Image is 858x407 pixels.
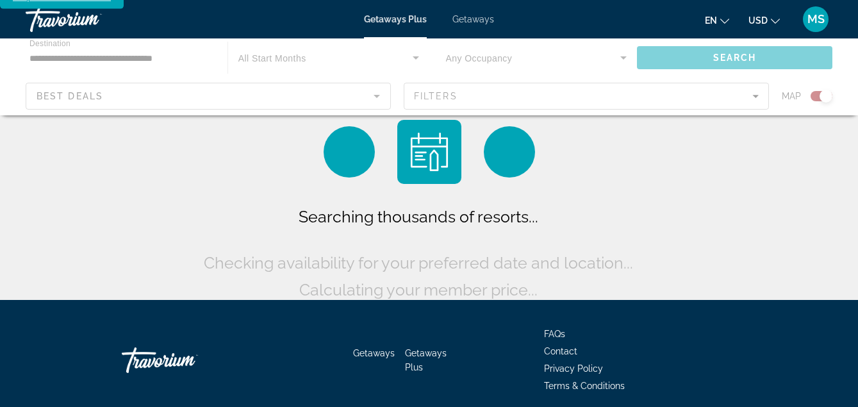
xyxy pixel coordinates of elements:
a: Travorium [26,3,154,36]
a: Privacy Policy [544,363,603,374]
a: Getaways [452,14,494,24]
a: Terms & Conditions [544,381,625,391]
a: Getaways [353,348,395,358]
button: User Menu [799,6,832,33]
a: Getaways Plus [364,14,427,24]
button: Change language [705,11,729,29]
a: FAQs [544,329,565,339]
span: Checking availability for your preferred date and location... [204,253,633,272]
a: Getaways Plus [405,348,447,372]
button: Change currency [748,11,780,29]
span: Calculating your member price... [299,280,538,299]
a: Contact [544,346,577,356]
span: MS [807,13,825,26]
span: Searching thousands of resorts... [299,207,538,226]
span: en [705,15,717,26]
a: Go Home [122,341,250,379]
span: USD [748,15,768,26]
